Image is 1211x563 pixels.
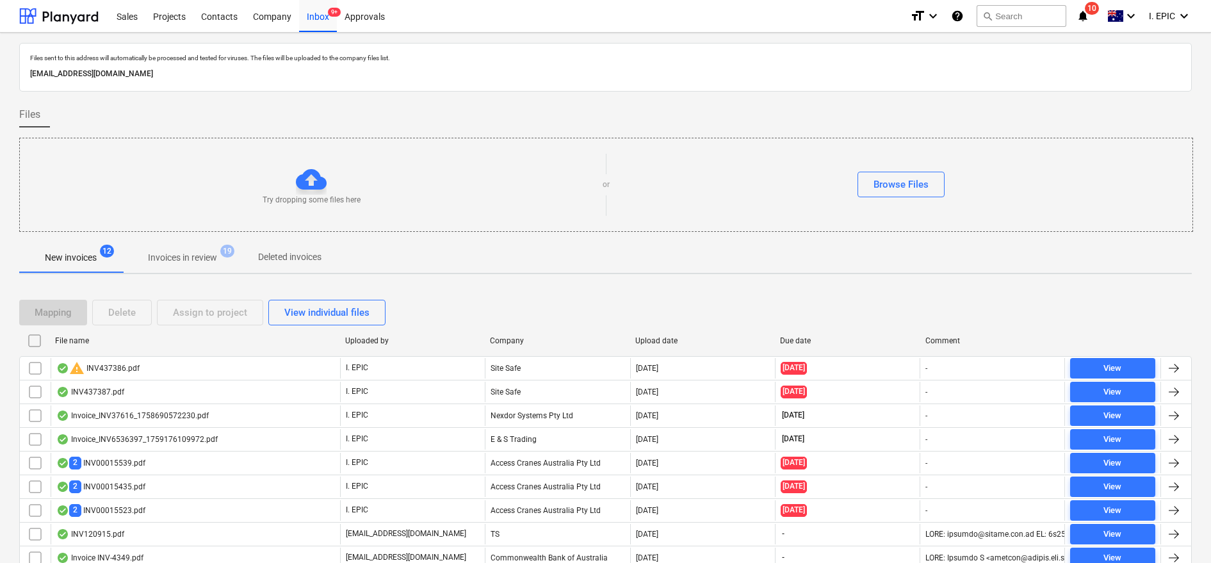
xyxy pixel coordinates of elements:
[56,553,143,563] div: Invoice INV-4349.pdf
[636,482,658,491] div: [DATE]
[485,382,630,402] div: Site Safe
[1176,8,1192,24] i: keyboard_arrow_down
[56,457,145,469] div: INV00015539.pdf
[268,300,386,325] button: View individual files
[925,364,927,373] div: -
[56,504,145,516] div: INV00015523.pdf
[1103,503,1121,518] div: View
[56,434,69,445] div: OCR finished
[636,435,658,444] div: [DATE]
[490,336,624,345] div: Company
[1070,382,1155,402] button: View
[925,435,927,444] div: -
[485,429,630,450] div: E & S Trading
[346,552,466,563] p: [EMAIL_ADDRESS][DOMAIN_NAME]
[636,459,658,468] div: [DATE]
[1077,8,1089,24] i: notifications
[69,457,81,469] span: 2
[56,363,69,373] div: OCR finished
[636,530,658,539] div: [DATE]
[100,245,114,257] span: 12
[56,480,145,493] div: INV00015435.pdf
[346,434,368,445] p: I. EPIC
[148,251,217,265] p: Invoices in review
[1070,477,1155,497] button: View
[1103,409,1121,423] div: View
[1149,11,1175,21] span: I. EPIC
[56,361,140,376] div: INV437386.pdf
[781,362,807,374] span: [DATE]
[284,304,370,321] div: View individual files
[636,506,658,515] div: [DATE]
[781,552,786,563] span: -
[1070,500,1155,521] button: View
[69,361,85,376] span: warning
[910,8,925,24] i: format_size
[346,457,368,468] p: I. EPIC
[346,410,368,421] p: I. EPIC
[857,172,945,197] button: Browse Files
[258,250,321,264] p: Deleted invoices
[1085,2,1099,15] span: 10
[636,388,658,396] div: [DATE]
[951,8,964,24] i: Knowledge base
[69,504,81,516] span: 2
[56,387,124,397] div: INV437387.pdf
[69,480,81,493] span: 2
[56,387,69,397] div: OCR finished
[1070,429,1155,450] button: View
[485,477,630,497] div: Access Cranes Australia Pty Ltd
[485,358,630,379] div: Site Safe
[19,138,1193,232] div: Try dropping some files hereorBrowse Files
[635,336,770,345] div: Upload date
[56,553,69,563] div: OCR finished
[19,107,40,122] span: Files
[56,529,124,539] div: INV120915.pdf
[346,386,368,397] p: I. EPIC
[345,336,480,345] div: Uploaded by
[485,405,630,426] div: Nexdor Systems Pty Ltd
[1070,405,1155,426] button: View
[603,179,610,190] p: or
[1103,456,1121,471] div: View
[485,500,630,521] div: Access Cranes Australia Pty Ltd
[982,11,993,21] span: search
[56,411,69,421] div: OCR finished
[55,336,335,345] div: File name
[781,504,807,516] span: [DATE]
[925,411,927,420] div: -
[925,336,1060,345] div: Comment
[346,528,466,539] p: [EMAIL_ADDRESS][DOMAIN_NAME]
[56,505,69,516] div: OCR finished
[1103,527,1121,542] div: View
[56,482,69,492] div: OCR finished
[263,195,361,206] p: Try dropping some files here
[220,245,234,257] span: 19
[925,8,941,24] i: keyboard_arrow_down
[636,553,658,562] div: [DATE]
[781,528,786,539] span: -
[874,176,929,193] div: Browse Files
[1070,524,1155,544] button: View
[925,459,927,468] div: -
[1103,432,1121,447] div: View
[56,434,218,445] div: Invoice_INV6536397_1759176109972.pdf
[328,8,341,17] span: 9+
[977,5,1066,27] button: Search
[56,529,69,539] div: OCR finished
[925,506,927,515] div: -
[1147,502,1211,563] iframe: Chat Widget
[1103,385,1121,400] div: View
[56,411,209,421] div: Invoice_INV37616_1758690572230.pdf
[1103,361,1121,376] div: View
[1103,480,1121,494] div: View
[1070,358,1155,379] button: View
[45,251,97,265] p: New invoices
[346,363,368,373] p: I. EPIC
[781,457,807,469] span: [DATE]
[485,453,630,473] div: Access Cranes Australia Pty Ltd
[781,410,806,421] span: [DATE]
[346,505,368,516] p: I. EPIC
[485,524,630,544] div: TS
